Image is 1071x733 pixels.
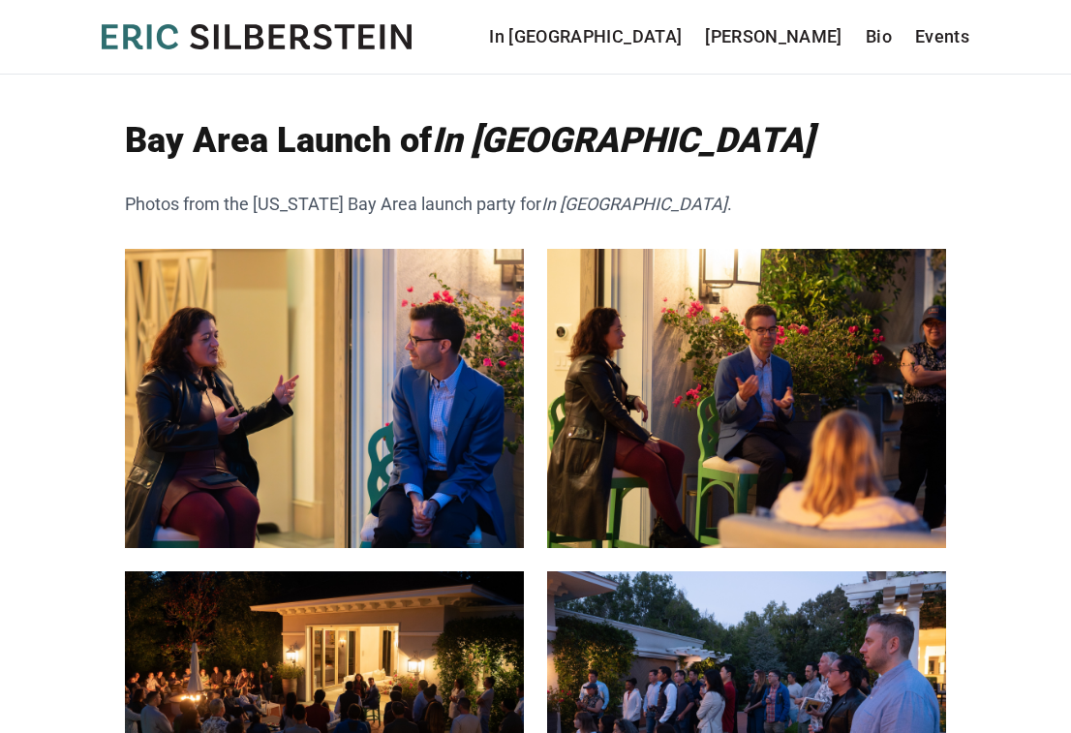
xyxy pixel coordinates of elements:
img: Cindy Alvarez and Eric Silberstein discuss In Berlin [547,249,946,548]
p: Photos from the [US_STATE] Bay Area launch party for . [125,191,869,218]
a: Events [915,23,969,50]
a: [PERSON_NAME] [705,23,842,50]
em: In [GEOGRAPHIC_DATA] [432,120,813,161]
img: Cindy Alvarez and Eric Silberstein discuss In Berlin [125,249,524,548]
h1: Bay Area Launch of [125,121,946,160]
em: In [GEOGRAPHIC_DATA] [541,194,727,214]
a: Bio [866,23,892,50]
a: In [GEOGRAPHIC_DATA] [489,23,682,50]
